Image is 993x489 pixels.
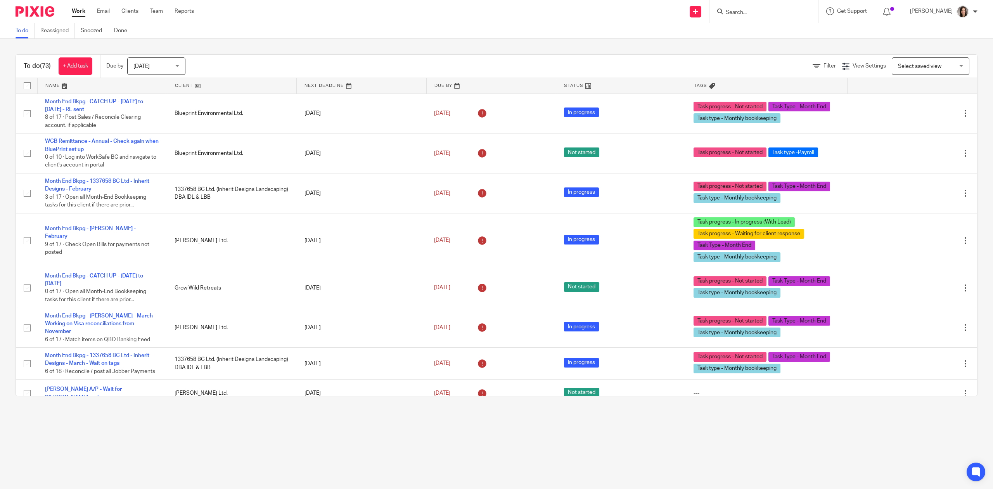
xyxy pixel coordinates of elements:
[694,182,766,191] span: Task progress - Not started
[297,308,426,348] td: [DATE]
[24,62,51,70] h1: To do
[45,242,149,255] span: 9 of 17 · Check Open Bills for payments not posted
[694,83,707,88] span: Tags
[45,337,150,342] span: 6 of 17 · Match items on QBO Banking Feed
[297,348,426,380] td: [DATE]
[434,285,450,291] span: [DATE]
[768,276,830,286] span: Task Type - Month End
[45,353,149,366] a: Month End Bkpg - 1337658 BC Ltd - Inherit Designs - March - Wait on tags
[45,273,143,286] a: Month End Bkpg - CATCH UP - [DATE] to [DATE]
[957,5,969,18] img: Danielle%20photo.jpg
[694,147,766,157] span: Task progress - Not started
[45,194,146,208] span: 3 of 17 · Open all Month-End Bookkeeping tasks for this client if there are prior...
[768,102,830,111] span: Task Type - Month End
[768,147,818,157] span: Task type -Payroll
[16,23,35,38] a: To do
[297,94,426,134] td: [DATE]
[45,154,156,168] span: 0 of 10 · Log into WorkSafe BC and navigate to client's account in portal
[297,134,426,173] td: [DATE]
[167,173,296,213] td: 1337658 BC Ltd. (Inherit Designs Landscaping) DBA IDL & LBB
[167,94,296,134] td: Blueprint Environmental Ltd.
[694,288,780,298] span: Task type - Monthly bookkeeping
[564,235,599,244] span: In progress
[45,289,146,303] span: 0 of 17 · Open all Month-End Bookkeeping tasks for this client if there are prior...
[434,325,450,330] span: [DATE]
[167,213,296,268] td: [PERSON_NAME] Ltd.
[910,7,953,15] p: [PERSON_NAME]
[564,358,599,368] span: In progress
[694,352,766,362] span: Task progress - Not started
[694,102,766,111] span: Task progress - Not started
[72,7,85,15] a: Work
[853,63,886,69] span: View Settings
[694,113,780,123] span: Task type - Monthly bookkeeping
[694,229,804,239] span: Task progress - Waiting for client response
[434,238,450,243] span: [DATE]
[81,23,108,38] a: Snoozed
[694,217,795,227] span: Task progress - In progress (With Lead)
[694,276,766,286] span: Task progress - Not started
[167,380,296,407] td: [PERSON_NAME] Ltd.
[121,7,138,15] a: Clients
[59,57,92,75] a: + Add task
[768,182,830,191] span: Task Type - Month End
[45,179,149,192] a: Month End Bkpg - 1337658 BC Ltd - Inherit Designs - February
[40,23,75,38] a: Reassigned
[564,282,599,292] span: Not started
[16,6,54,17] img: Pixie
[150,7,163,15] a: Team
[297,173,426,213] td: [DATE]
[297,380,426,407] td: [DATE]
[434,111,450,116] span: [DATE]
[768,352,830,362] span: Task Type - Month End
[564,147,599,157] span: Not started
[837,9,867,14] span: Get Support
[564,388,599,397] span: Not started
[45,99,143,112] a: Month End Bkpg - CATCH UP - [DATE] to [DATE] - RL sent
[45,387,122,400] a: [PERSON_NAME] A/P - Wait for [PERSON_NAME] reply
[694,389,839,397] div: ---
[167,308,296,348] td: [PERSON_NAME] Ltd.
[45,313,156,335] a: Month End Bkpg - [PERSON_NAME] - March -Working on Visa reconciliations from November
[694,316,766,326] span: Task progress - Not started
[45,226,136,239] a: Month End Bkpg - [PERSON_NAME] - February
[167,348,296,380] td: 1337658 BC Ltd. (Inherit Designs Landscaping) DBA IDL & LBB
[564,322,599,331] span: In progress
[106,62,123,70] p: Due by
[725,9,795,16] input: Search
[97,7,110,15] a: Email
[694,252,780,262] span: Task type - Monthly bookkeeping
[40,63,51,69] span: (73)
[175,7,194,15] a: Reports
[694,364,780,373] span: Task type - Monthly bookkeeping
[823,63,836,69] span: Filter
[45,139,159,152] a: WCB Remittance - Annual - Check again when BluePrint set up
[45,369,155,374] span: 6 of 18 · Reconcile / post all Jobber Payments
[898,64,941,69] span: Select saved view
[694,193,780,203] span: Task type - Monthly bookkeeping
[297,213,426,268] td: [DATE]
[45,114,141,128] span: 8 of 17 · Post Sales / Reconcile Clearing account, if applicable
[694,328,780,337] span: Task type - Monthly bookkeeping
[167,268,296,308] td: Grow Wild Retreats
[167,134,296,173] td: Blueprint Environmental Ltd.
[434,191,450,196] span: [DATE]
[297,268,426,308] td: [DATE]
[434,151,450,156] span: [DATE]
[114,23,133,38] a: Done
[768,316,830,326] span: Task Type - Month End
[694,241,755,250] span: Task Type - Month End
[564,108,599,117] span: In progress
[434,361,450,366] span: [DATE]
[434,390,450,396] span: [DATE]
[564,187,599,197] span: In progress
[133,64,150,69] span: [DATE]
